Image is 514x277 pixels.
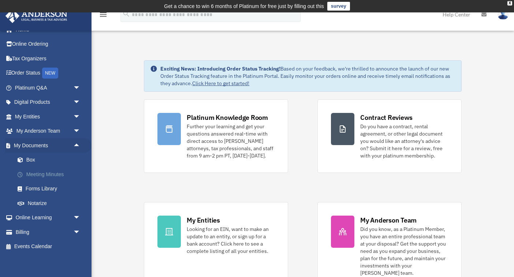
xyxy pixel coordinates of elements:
div: Further your learning and get your questions answered real-time with direct access to [PERSON_NAM... [187,123,275,159]
div: Platinum Knowledge Room [187,113,268,122]
a: Platinum Q&Aarrow_drop_down [5,80,92,95]
a: Contract Reviews Do you have a contract, rental agreement, or other legal document you would like... [317,99,462,173]
a: Events Calendar [5,239,92,254]
a: Tax Organizers [5,51,92,66]
div: close [507,1,512,5]
a: My Documentsarrow_drop_up [5,138,92,153]
a: Meeting Minutes [10,167,92,182]
div: Get a chance to win 6 months of Platinum for free just by filling out this [164,2,324,11]
div: Did you know, as a Platinum Member, you have an entire professional team at your disposal? Get th... [360,225,448,277]
span: arrow_drop_down [73,210,88,225]
a: Notarize [10,196,92,210]
a: Online Learningarrow_drop_down [5,210,92,225]
div: Based on your feedback, we're thrilled to announce the launch of our new Order Status Tracking fe... [160,65,455,87]
a: Box [10,153,92,167]
span: arrow_drop_down [73,95,88,110]
a: menu [99,13,108,19]
span: arrow_drop_up [73,138,88,153]
a: Click Here to get started! [192,80,249,87]
strong: Exciting News: Introducing Order Status Tracking! [160,65,280,72]
span: arrow_drop_down [73,80,88,95]
div: NEW [42,68,58,79]
img: User Pic [498,9,509,20]
img: Anderson Advisors Platinum Portal [3,9,70,23]
div: My Entities [187,216,220,225]
i: search [122,10,130,18]
a: Forms Library [10,182,92,196]
div: My Anderson Team [360,216,417,225]
i: menu [99,10,108,19]
div: Do you have a contract, rental agreement, or other legal document you would like an attorney's ad... [360,123,448,159]
a: My Entitiesarrow_drop_down [5,109,92,124]
div: Contract Reviews [360,113,413,122]
div: Looking for an EIN, want to make an update to an entity, or sign up for a bank account? Click her... [187,225,275,255]
a: Online Ordering [5,37,92,52]
a: survey [327,2,350,11]
a: Billingarrow_drop_down [5,225,92,239]
a: My Anderson Teamarrow_drop_down [5,124,92,138]
a: Order StatusNEW [5,66,92,81]
span: arrow_drop_down [73,124,88,139]
span: arrow_drop_down [73,109,88,124]
a: Platinum Knowledge Room Further your learning and get your questions answered real-time with dire... [144,99,288,173]
a: Digital Productsarrow_drop_down [5,95,92,110]
span: arrow_drop_down [73,225,88,240]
